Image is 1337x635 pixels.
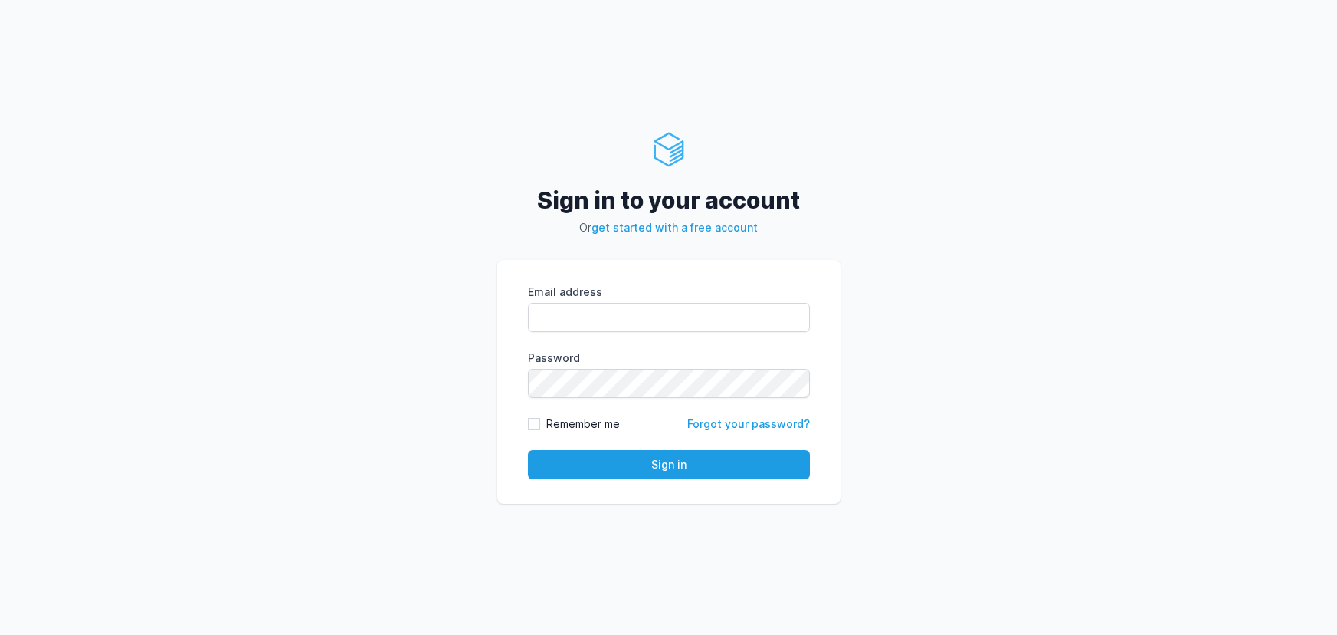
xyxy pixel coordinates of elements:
label: Email address [528,285,810,300]
img: ServerAuth [650,131,687,168]
a: Forgot your password? [687,417,810,430]
button: Sign in [528,450,810,479]
a: get started with a free account [591,221,758,234]
h2: Sign in to your account [497,186,841,214]
label: Password [528,350,810,366]
label: Remember me [546,416,620,432]
p: Or [497,220,841,235]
